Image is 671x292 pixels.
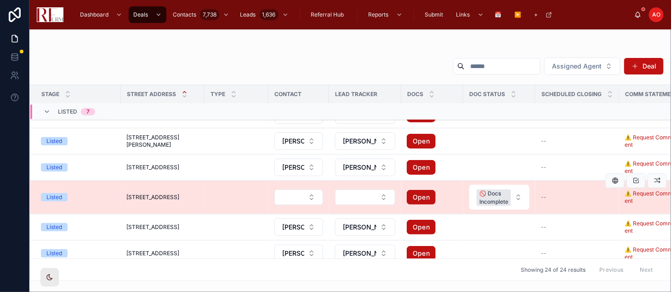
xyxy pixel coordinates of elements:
a: Listed [41,137,115,145]
a: Select Button [469,184,530,210]
img: App logo [37,7,63,22]
span: Referral Hub [311,11,344,18]
a: Select Button [274,218,324,236]
a: -- [541,250,614,257]
a: Select Button [274,158,324,177]
div: Listed [46,163,62,172]
span: [PERSON_NAME] [282,163,304,172]
button: Select Button [469,185,529,210]
div: 7 [86,108,90,115]
span: -- [541,250,546,257]
a: -- [541,223,614,231]
span: [STREET_ADDRESS] [126,223,179,231]
div: 1,636 [260,9,279,20]
a: Select Button [335,189,396,206]
a: [STREET_ADDRESS] [126,164,199,171]
button: Select Button [335,159,395,176]
div: 7,738 [200,9,219,20]
a: Open [407,160,458,175]
span: Docs [407,91,423,98]
span: Scheduled closing [541,91,602,98]
a: [STREET_ADDRESS] [126,223,199,231]
a: Open [407,190,458,205]
div: Listed [46,249,62,258]
a: Open [407,134,458,149]
span: Links [456,11,470,18]
span: Street Address [127,91,176,98]
span: [STREET_ADDRESS] [126,164,179,171]
a: Referral Hub [307,6,351,23]
span: -- [541,194,546,201]
a: Listed [41,193,115,201]
div: Listed [46,137,62,145]
span: Doc Status [469,91,505,98]
span: Submit [425,11,444,18]
div: scrollable content [71,5,634,25]
button: Select Button [544,57,620,75]
button: Select Button [335,245,395,262]
a: Links [452,6,489,23]
a: + [530,6,557,23]
span: [PERSON_NAME] [282,137,304,146]
div: Listed [46,193,62,201]
span: Showing 24 of 24 results [521,266,586,274]
a: Listed [41,249,115,258]
a: Listed [41,163,115,172]
a: Select Button [335,244,396,263]
span: AO [652,11,660,18]
a: Contacts7,738 [168,6,234,23]
a: -- [541,194,614,201]
a: Dashboard [75,6,127,23]
a: [STREET_ADDRESS] [126,194,199,201]
span: Deals [133,11,148,18]
span: -- [541,223,546,231]
a: Open [407,134,436,149]
span: [PERSON_NAME] [343,249,376,258]
span: [STREET_ADDRESS] [126,194,179,201]
a: Select Button [274,189,324,206]
a: Listed [41,223,115,231]
a: -- [541,137,614,145]
button: Select Button [335,132,395,150]
a: Select Button [335,218,396,236]
span: 📅 [495,11,502,18]
span: Lead Tracker [335,91,377,98]
button: Select Button [274,189,323,205]
a: Open [407,190,436,205]
a: 📅 [490,6,508,23]
a: Leads1,636 [236,6,293,23]
a: Select Button [335,132,396,150]
a: Open [407,246,458,261]
div: 🚫 Docs Incomplete [479,189,508,206]
span: Assigned Agent [552,62,602,71]
span: Type [210,91,225,98]
a: [STREET_ADDRESS] [126,250,199,257]
a: Reports [364,6,407,23]
span: Reports [369,11,389,18]
span: Dashboard [80,11,108,18]
a: Deals [129,6,166,23]
a: Open [407,220,458,235]
button: Select Button [274,159,323,176]
span: + [535,11,538,18]
a: Submit [421,6,450,23]
button: Deal [624,58,664,74]
span: [PERSON_NAME] [343,163,376,172]
a: [STREET_ADDRESS][PERSON_NAME] [126,134,199,149]
span: Stage [41,91,59,98]
button: Select Button [274,132,323,150]
a: Open [407,220,436,235]
span: [PERSON_NAME], [GEOGRAPHIC_DATA] Property 2025 [343,137,376,146]
span: [PERSON_NAME] [282,249,304,258]
div: Listed [46,223,62,231]
span: Listed [58,108,77,115]
a: Select Button [274,244,324,263]
span: Leads [240,11,256,18]
a: -- [541,164,614,171]
span: -- [541,164,546,171]
a: Select Button [274,132,324,150]
span: [PERSON_NAME] and [PERSON_NAME] [343,223,376,232]
button: Select Button [335,218,395,236]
